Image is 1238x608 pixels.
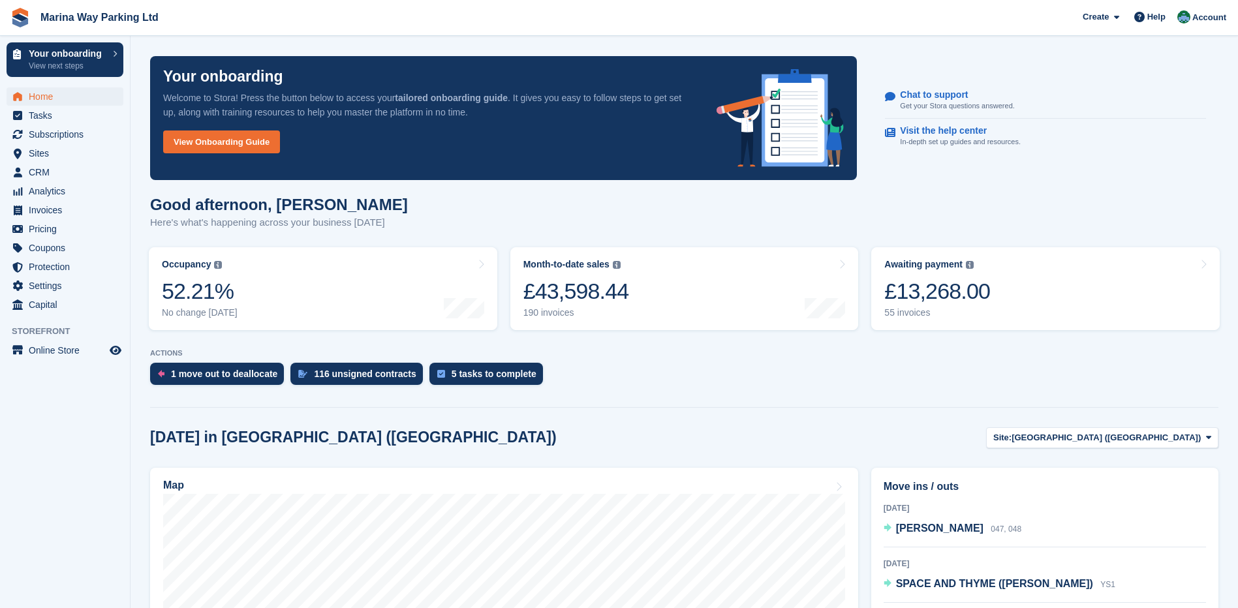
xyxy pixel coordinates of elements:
img: stora-icon-8386f47178a22dfd0bd8f6a31ec36ba5ce8667c1dd55bd0f319d3a0aa187defe.svg [10,8,30,27]
p: In-depth set up guides and resources. [900,136,1021,147]
strong: tailored onboarding guide [395,93,508,103]
h2: [DATE] in [GEOGRAPHIC_DATA] ([GEOGRAPHIC_DATA]) [150,429,557,446]
span: CRM [29,163,107,181]
span: Sites [29,144,107,162]
a: menu [7,220,123,238]
a: 116 unsigned contracts [290,363,429,391]
span: Settings [29,277,107,295]
div: 116 unsigned contracts [314,369,416,379]
h2: Map [163,479,184,491]
div: 5 tasks to complete [452,369,536,379]
button: Site: [GEOGRAPHIC_DATA] ([GEOGRAPHIC_DATA]) [986,427,1218,449]
span: Home [29,87,107,106]
span: SPACE AND THYME ([PERSON_NAME]) [896,578,1093,589]
span: Storefront [12,325,130,338]
div: Awaiting payment [884,259,963,270]
img: Richard [1177,10,1190,23]
a: menu [7,163,123,181]
a: Month-to-date sales £43,598.44 190 invoices [510,247,859,330]
span: Capital [29,296,107,314]
span: [PERSON_NAME] [896,523,983,534]
img: contract_signature_icon-13c848040528278c33f63329250d36e43548de30e8caae1d1a13099fd9432cc5.svg [298,370,307,378]
div: Occupancy [162,259,211,270]
span: Help [1147,10,1166,23]
a: 1 move out to deallocate [150,363,290,391]
div: 55 invoices [884,307,990,318]
div: No change [DATE] [162,307,238,318]
div: [DATE] [884,502,1206,514]
a: 5 tasks to complete [429,363,549,391]
a: Visit the help center In-depth set up guides and resources. [885,119,1206,154]
a: View Onboarding Guide [163,130,280,153]
div: £43,598.44 [523,278,629,305]
p: Here's what's happening across your business [DATE] [150,215,408,230]
p: Chat to support [900,89,1004,100]
img: icon-info-grey-7440780725fd019a000dd9b08b2336e03edf1995a4989e88bcd33f0948082b44.svg [966,261,974,269]
p: Visit the help center [900,125,1010,136]
h2: Move ins / outs [884,479,1206,494]
span: YS1 [1100,580,1115,589]
a: menu [7,296,123,314]
a: Chat to support Get your Stora questions answered. [885,83,1206,119]
a: Preview store [108,342,123,358]
span: Coupons [29,239,107,257]
div: Month-to-date sales [523,259,610,270]
img: icon-info-grey-7440780725fd019a000dd9b08b2336e03edf1995a4989e88bcd33f0948082b44.svg [613,261,621,269]
span: 047, 048 [991,524,1021,534]
img: onboarding-info-6c161a55d2c0e0a8cae90662b2fe09162a5109e8cc188191df67fb4f79e88e88.svg [717,69,844,167]
p: ACTIONS [150,349,1218,357]
a: Your onboarding View next steps [7,42,123,77]
a: Marina Way Parking Ltd [35,7,164,28]
img: move_outs_to_deallocate_icon-f764333ba52eb49d3ac5e1228854f67142a1ed5810a6f6cc68b1a99e826820c5.svg [158,370,164,378]
div: 1 move out to deallocate [171,369,277,379]
h1: Good afternoon, [PERSON_NAME] [150,196,408,213]
div: 52.21% [162,278,238,305]
img: task-75834270c22a3079a89374b754ae025e5fb1db73e45f91037f5363f120a921f8.svg [437,370,445,378]
span: Site: [993,431,1012,444]
p: View next steps [29,60,106,72]
p: Welcome to Stora! Press the button below to access your . It gives you easy to follow steps to ge... [163,91,696,119]
a: menu [7,87,123,106]
a: Occupancy 52.21% No change [DATE] [149,247,497,330]
a: menu [7,277,123,295]
a: Awaiting payment £13,268.00 55 invoices [871,247,1220,330]
a: SPACE AND THYME ([PERSON_NAME]) YS1 [884,576,1115,593]
a: menu [7,239,123,257]
span: Pricing [29,220,107,238]
a: menu [7,182,123,200]
span: Subscriptions [29,125,107,144]
div: [DATE] [884,558,1206,570]
a: menu [7,258,123,276]
span: Online Store [29,341,107,359]
span: Create [1083,10,1109,23]
span: Analytics [29,182,107,200]
a: menu [7,144,123,162]
p: Your onboarding [163,69,283,84]
img: icon-info-grey-7440780725fd019a000dd9b08b2336e03edf1995a4989e88bcd33f0948082b44.svg [214,261,222,269]
a: menu [7,106,123,125]
div: £13,268.00 [884,278,990,305]
a: [PERSON_NAME] 047, 048 [884,521,1021,538]
p: Your onboarding [29,49,106,58]
span: Protection [29,258,107,276]
span: Tasks [29,106,107,125]
a: menu [7,125,123,144]
span: [GEOGRAPHIC_DATA] ([GEOGRAPHIC_DATA]) [1012,431,1201,444]
a: menu [7,341,123,359]
span: Invoices [29,201,107,219]
div: 190 invoices [523,307,629,318]
a: menu [7,201,123,219]
span: Account [1192,11,1226,24]
p: Get your Stora questions answered. [900,100,1014,112]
